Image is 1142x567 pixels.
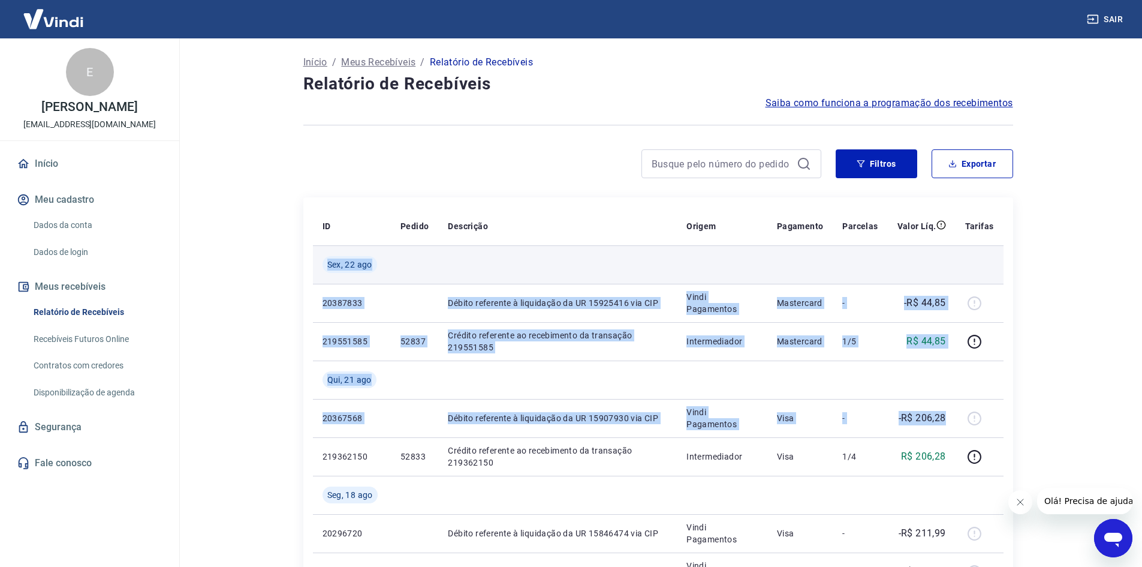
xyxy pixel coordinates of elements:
p: Mastercard [777,297,824,309]
a: Disponibilização de agenda [29,380,165,405]
button: Exportar [932,149,1013,178]
p: Descrição [448,220,488,232]
a: Meus Recebíveis [341,55,415,70]
a: Saiba como funciona a programação dos recebimentos [766,96,1013,110]
p: 20387833 [323,297,381,309]
a: Fale conosco [14,450,165,476]
p: Mastercard [777,335,824,347]
p: Pedido [400,220,429,232]
button: Sair [1084,8,1128,31]
p: 219362150 [323,451,381,463]
p: / [332,55,336,70]
p: Relatório de Recebíveis [430,55,533,70]
p: Pagamento [777,220,824,232]
p: 52833 [400,451,429,463]
a: Contratos com credores [29,353,165,378]
p: Crédito referente ao recebimento da transação 219551585 [448,329,667,353]
p: R$ 206,28 [901,449,946,464]
p: -R$ 211,99 [899,526,946,541]
p: Vindi Pagamentos [686,291,758,315]
p: 20296720 [323,527,381,539]
p: Débito referente à liquidação da UR 15925416 via CIP [448,297,667,309]
p: [PERSON_NAME] [41,101,137,113]
a: Dados de login [29,240,165,265]
span: Qui, 21 ago [327,374,372,386]
p: Visa [777,451,824,463]
span: Olá! Precisa de ajuda? [7,8,101,18]
div: E [66,48,114,96]
p: 1/5 [842,335,878,347]
p: - [842,297,878,309]
iframe: Fechar mensagem [1008,490,1032,514]
button: Meus recebíveis [14,274,165,300]
p: Valor Líq. [897,220,936,232]
p: - [842,412,878,424]
a: Recebíveis Futuros Online [29,327,165,352]
p: Intermediador [686,451,758,463]
button: Meu cadastro [14,187,165,213]
a: Segurança [14,414,165,440]
iframe: Botão para abrir a janela de mensagens [1094,519,1132,557]
p: -R$ 44,85 [904,296,946,310]
p: ID [323,220,331,232]
button: Filtros [836,149,917,178]
p: Intermediador [686,335,758,347]
p: 1/4 [842,451,878,463]
p: [EMAIL_ADDRESS][DOMAIN_NAME] [23,118,156,131]
a: Relatório de Recebíveis [29,300,165,325]
p: Vindi Pagamentos [686,521,758,545]
span: Sex, 22 ago [327,259,372,271]
p: - [842,527,878,539]
p: Crédito referente ao recebimento da transação 219362150 [448,445,667,469]
p: 20367568 [323,412,381,424]
p: R$ 44,85 [906,334,945,349]
input: Busque pelo número do pedido [652,155,792,173]
a: Início [303,55,327,70]
p: Débito referente à liquidação da UR 15846474 via CIP [448,527,667,539]
img: Vindi [14,1,92,37]
p: Débito referente à liquidação da UR 15907930 via CIP [448,412,667,424]
p: / [420,55,424,70]
h4: Relatório de Recebíveis [303,72,1013,96]
a: Início [14,151,165,177]
a: Dados da conta [29,213,165,238]
span: Seg, 18 ago [327,489,373,501]
p: Visa [777,412,824,424]
p: Visa [777,527,824,539]
p: Tarifas [965,220,994,232]
p: Parcelas [842,220,878,232]
p: 52837 [400,335,429,347]
p: Origem [686,220,716,232]
p: 219551585 [323,335,381,347]
p: Vindi Pagamentos [686,406,758,430]
p: -R$ 206,28 [899,411,946,425]
iframe: Mensagem da empresa [1037,488,1132,514]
